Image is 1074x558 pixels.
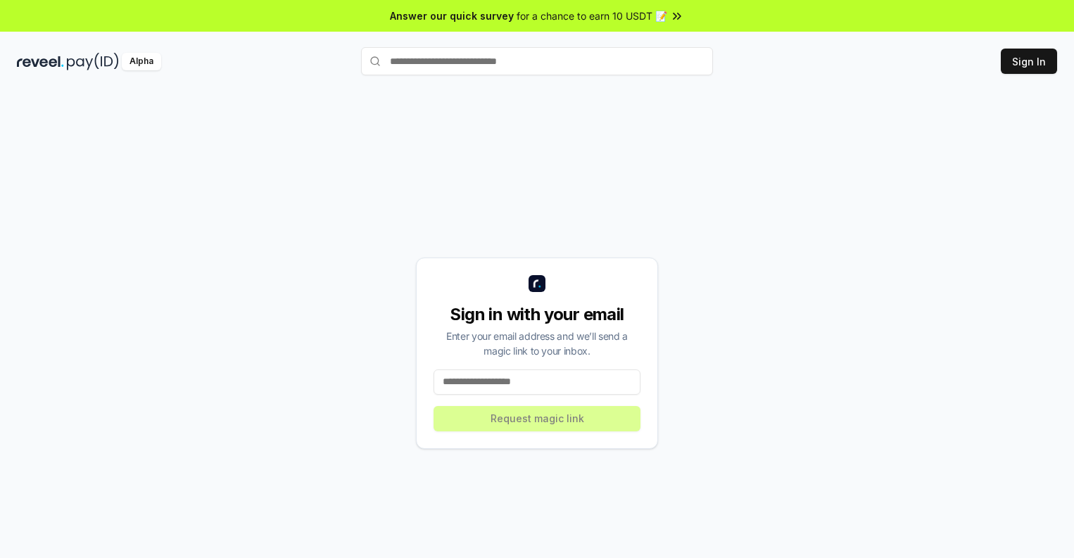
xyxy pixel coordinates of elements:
[17,53,64,70] img: reveel_dark
[434,329,640,358] div: Enter your email address and we’ll send a magic link to your inbox.
[434,303,640,326] div: Sign in with your email
[529,275,545,292] img: logo_small
[67,53,119,70] img: pay_id
[122,53,161,70] div: Alpha
[517,8,667,23] span: for a chance to earn 10 USDT 📝
[1001,49,1057,74] button: Sign In
[390,8,514,23] span: Answer our quick survey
